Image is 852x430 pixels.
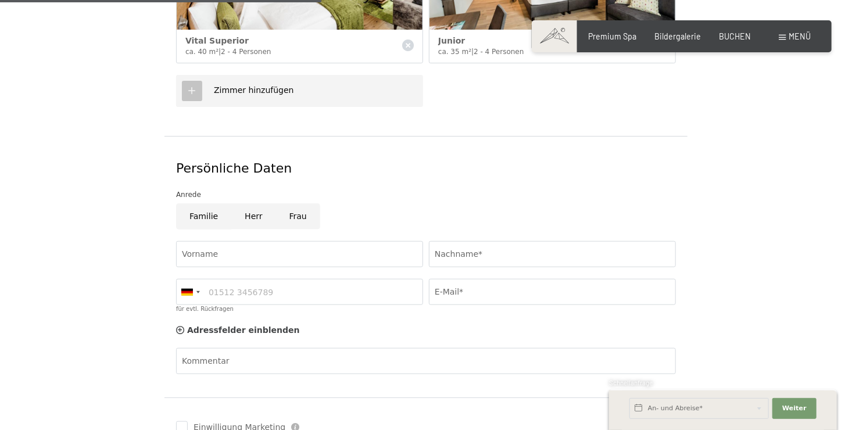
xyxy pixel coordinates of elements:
span: 2 - 4 Personen [221,48,271,56]
button: Weiter [772,398,817,419]
span: ca. 35 m² [438,48,471,56]
span: Junior [438,36,465,45]
span: Schnellanfrage [609,379,653,386]
span: Weiter [782,404,807,413]
span: | [471,48,474,56]
span: Adressfelder einblenden [187,325,300,335]
a: Premium Spa [588,31,636,41]
label: für evtl. Rückfragen [176,306,234,312]
a: BUCHEN [719,31,751,41]
span: | [219,48,221,56]
span: Menü [789,31,811,41]
div: Persönliche Daten [176,160,676,178]
div: Anrede [176,189,676,200]
span: Zimmer hinzufügen [214,85,294,95]
span: ca. 40 m² [185,48,219,56]
span: 2 - 4 Personen [474,48,524,56]
div: Germany (Deutschland): +49 [177,279,203,304]
input: 01512 3456789 [176,279,423,305]
a: Bildergalerie [654,31,701,41]
span: Vital Superior [185,36,249,45]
